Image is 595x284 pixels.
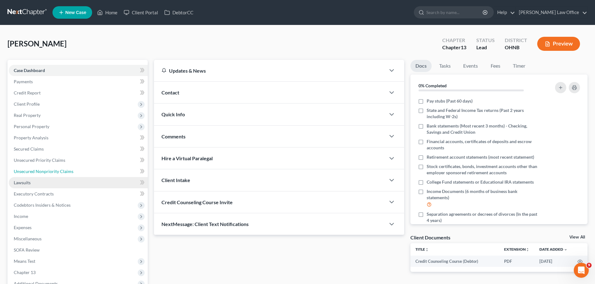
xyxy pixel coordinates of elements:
iframe: Intercom live chat [574,263,589,278]
a: Date Added expand_more [539,247,568,252]
span: Case Dashboard [14,68,45,73]
i: unfold_more [526,248,529,252]
div: District [505,37,527,44]
span: Property Analysis [14,135,48,140]
a: Help [494,7,515,18]
strong: 0% Completed [419,83,447,88]
span: Codebtors Insiders & Notices [14,202,71,208]
a: Lawsuits [9,177,148,188]
td: PDF [499,256,534,267]
span: Client Intake [161,177,190,183]
a: View All [569,235,585,239]
span: Expenses [14,225,32,230]
i: unfold_more [425,248,429,252]
span: Secured Claims [14,146,44,152]
a: Case Dashboard [9,65,148,76]
span: Income Documents (6 months of business bank statements) [427,188,538,201]
a: Fees [485,60,505,72]
span: Unsecured Nonpriority Claims [14,169,73,174]
span: Stock certificates, bonds, investment accounts other than employer sponsored retirement accounts [427,163,538,176]
span: Separation agreements or decrees of divorces (In the past 4 years) [427,211,538,224]
td: [DATE] [534,256,573,267]
a: Timer [508,60,530,72]
a: SOFA Review [9,244,148,256]
span: Client Profile [14,101,40,107]
span: State and Federal Income Tax returns (Past 2 years including W-2s) [427,107,538,120]
span: Means Test [14,258,35,264]
td: Credit Counseling Course (Debtor) [410,256,499,267]
a: Titleunfold_more [415,247,429,252]
span: Miscellaneous [14,236,42,241]
a: DebtorCC [161,7,196,18]
span: 9 [587,263,592,268]
div: Chapter [442,44,466,51]
a: Unsecured Nonpriority Claims [9,166,148,177]
span: [PERSON_NAME] [7,39,67,48]
a: Client Portal [121,7,161,18]
span: SOFA Review [14,247,40,253]
span: Payments [14,79,33,84]
span: Bank statements (Most recent 3 months) - Checking, Savings and Credit Union [427,123,538,135]
a: Property Analysis [9,132,148,143]
span: Credit Report [14,90,41,95]
span: Contact [161,89,179,95]
a: Extensionunfold_more [504,247,529,252]
a: Events [458,60,483,72]
a: Docs [410,60,432,72]
div: Chapter [442,37,466,44]
span: Chapter 13 [14,270,36,275]
div: Client Documents [410,234,450,241]
span: 13 [461,44,466,50]
span: New Case [65,10,86,15]
div: Lead [476,44,495,51]
a: Payments [9,76,148,87]
span: Retirement account statements (most recent statement) [427,154,534,160]
span: Quick Info [161,111,185,117]
input: Search by name... [426,7,483,18]
div: Updates & News [161,67,378,74]
a: Tasks [434,60,456,72]
div: OHNB [505,44,527,51]
span: Unsecured Priority Claims [14,157,65,163]
span: Hire a Virtual Paralegal [161,155,213,161]
span: Pay stubs (Past 60 days) [427,98,473,104]
a: Home [94,7,121,18]
span: Lawsuits [14,180,31,185]
span: Financial accounts, certificates of deposits and escrow accounts [427,138,538,151]
a: [PERSON_NAME] Law Office [516,7,587,18]
a: Executory Contracts [9,188,148,200]
span: NextMessage: Client Text Notifications [161,221,249,227]
span: Personal Property [14,124,49,129]
a: Secured Claims [9,143,148,155]
button: Preview [537,37,580,51]
span: Income [14,214,28,219]
span: Comments [161,133,186,139]
span: College Fund statements or Educational IRA statements [427,179,534,185]
span: Credit Counseling Course Invite [161,199,233,205]
div: Status [476,37,495,44]
a: Unsecured Priority Claims [9,155,148,166]
span: Executory Contracts [14,191,54,196]
a: Credit Report [9,87,148,99]
i: expand_more [564,248,568,252]
span: Real Property [14,113,41,118]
